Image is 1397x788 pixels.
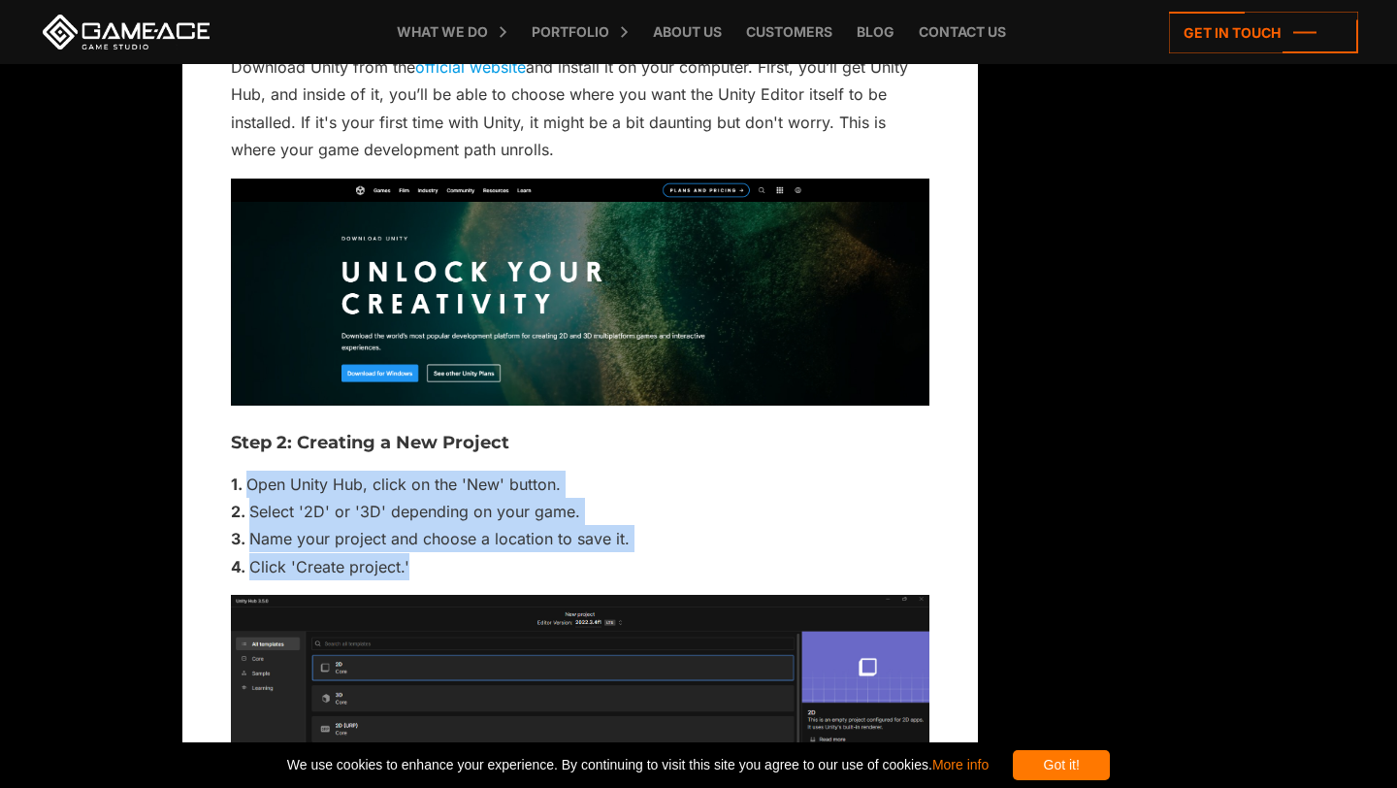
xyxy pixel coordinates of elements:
li: Open Unity Hub, click on the 'New' button. [231,471,929,498]
div: Got it! [1013,750,1110,780]
li: Name your project and choose a location to save it. [231,525,929,552]
li: Click 'Create project.' [231,553,929,580]
li: Select '2D' or '3D' depending on your game. [231,498,929,525]
a: Get in touch [1169,12,1358,53]
p: Download Unity from the and install it on your computer. First, you’ll get Unity Hub, and inside ... [231,53,929,164]
a: official website [415,57,526,77]
span: We use cookies to enhance your experience. By continuing to visit this site you agree to our use ... [287,750,989,780]
h3: Step 2: Creating a New Project [231,434,929,453]
img: how to make a game in unity [231,179,929,406]
a: More info [932,757,989,772]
